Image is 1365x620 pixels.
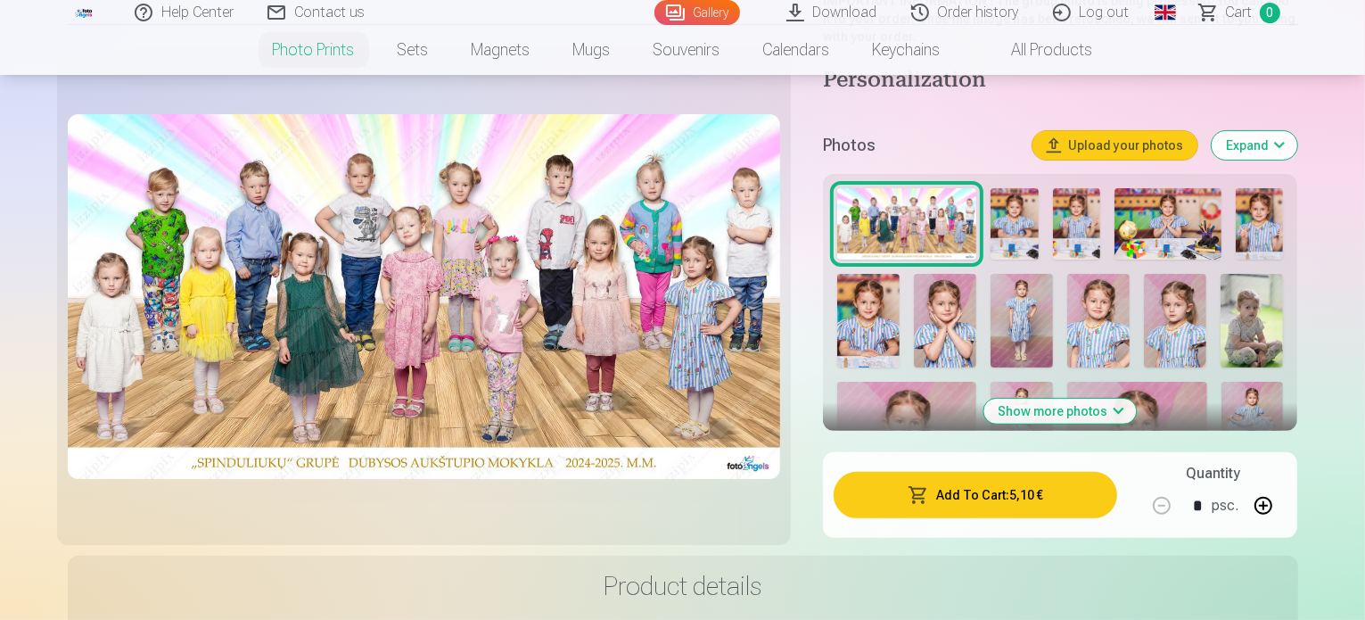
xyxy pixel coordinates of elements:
[552,25,632,75] a: Mugs
[1226,2,1253,23] span: Сart
[1212,484,1238,527] div: psc.
[1186,463,1240,484] h5: Quantity
[75,7,95,18] img: /fa5
[834,472,1118,518] button: Add To Cart:5,10 €
[851,25,962,75] a: Keychains
[962,25,1114,75] a: All products
[251,25,376,75] a: Photo prints
[632,25,742,75] a: Souvenirs
[823,133,1019,158] h5: Photos
[1032,131,1197,160] button: Upload your photos
[450,25,552,75] a: Magnets
[984,399,1137,424] button: Show more photos
[1260,3,1280,23] span: 0
[742,25,851,75] a: Calendars
[376,25,450,75] a: Sets
[82,570,1284,602] h3: Product details
[823,67,1298,95] h4: Personalization
[1212,131,1297,160] button: Expand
